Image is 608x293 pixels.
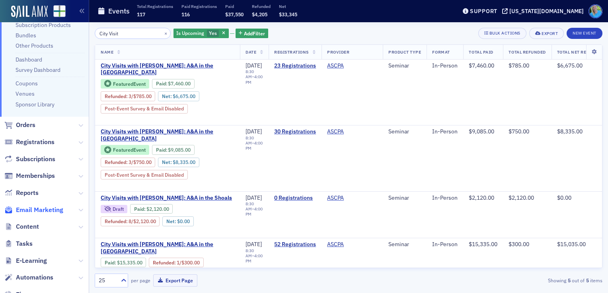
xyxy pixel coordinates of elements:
span: $15,035.00 [557,241,586,248]
a: City Visits with [PERSON_NAME]: A&A in the Shoals [101,195,234,202]
input: Search… [95,28,171,39]
span: $8,335.00 [173,159,195,165]
time: 4:00 PM [246,206,263,217]
span: Product Type [388,49,421,55]
span: $6,675.00 [173,93,195,99]
div: Net: $667500 [158,91,199,101]
div: Post-Event Survey [101,104,188,114]
span: City Visits with Mike Brand: A&A in the Shoals [101,195,234,202]
span: Is Upcoming [176,30,204,36]
a: Refunded [105,159,126,165]
span: : [156,81,168,87]
time: 8:30 AM [246,248,254,258]
span: $2,120.00 [146,206,169,212]
div: 25 [99,276,116,285]
span: $750.00 [133,159,152,165]
button: Export Page [153,274,197,287]
span: ASCPA [327,62,377,69]
div: Draft [101,205,127,213]
div: In-Person [432,241,458,248]
span: Email Marketing [16,206,63,214]
span: Orders [16,121,35,129]
a: 0 Registrations [274,195,316,202]
p: Refunded [252,4,271,9]
span: Subscriptions [16,155,55,164]
div: Net: $0 [162,216,193,226]
span: : [134,206,146,212]
span: : [156,147,168,153]
a: New Event [567,29,602,36]
span: $2,120.00 [133,218,156,224]
div: Paid: 31 - $908500 [152,145,195,154]
img: SailAMX [53,5,66,17]
span: Format [432,49,450,55]
a: Reports [4,189,39,197]
span: Registrations [16,138,55,146]
a: Automations [4,273,53,282]
a: Sponsor Library [16,101,55,108]
span: [DATE] [246,128,262,135]
a: E-Learning [4,256,47,265]
div: – [246,201,263,217]
a: Memberships [4,172,55,180]
button: AddFilter [236,29,268,39]
a: Subscription Products [16,21,71,29]
span: : [105,218,129,224]
a: 52 Registrations [274,241,316,248]
div: [US_STATE][DOMAIN_NAME] [509,8,584,15]
div: Featured Event [113,82,146,86]
div: Seminar [388,128,421,135]
a: Other Products [16,42,53,49]
a: Coupons [16,80,38,87]
div: Paid: 66 - $1533500 [101,258,146,267]
div: Refunded: 31 - $908500 [101,158,155,167]
a: View Homepage [48,5,66,19]
span: 116 [181,11,190,17]
a: City Visits with [PERSON_NAME]: A&A in the [GEOGRAPHIC_DATA] [101,62,234,76]
span: Memberships [16,172,55,180]
button: [US_STATE][DOMAIN_NAME] [502,8,587,14]
div: – [246,135,263,151]
div: – [246,248,263,264]
span: Add Filter [244,30,265,37]
a: 30 Registrations [274,128,316,135]
p: Net [279,4,297,9]
span: $300.00 [509,241,529,248]
time: 8:30 AM [246,69,254,79]
div: Net: $833500 [158,158,199,167]
a: ASCPA [327,62,344,69]
p: Paid [225,4,244,9]
a: ASCPA [327,241,344,248]
span: $2,120.00 [469,194,494,201]
span: $7,460.00 [469,62,494,69]
time: 8:30 AM [246,201,254,212]
span: $785.00 [509,62,529,69]
div: Featured Event [101,79,149,89]
span: $750.00 [509,128,529,135]
a: Tasks [4,239,33,248]
span: ASCPA [327,195,377,202]
span: ASCPA [327,128,377,135]
span: $0.00 [177,218,190,224]
span: Net : [162,93,173,99]
div: Bulk Actions [489,31,520,35]
span: $33,345 [279,11,297,17]
h1: Events [108,6,130,16]
a: Refunded [153,260,174,266]
span: Content [16,222,39,231]
a: Paid [156,81,166,87]
div: Refunded: 28 - $746000 [101,91,155,101]
a: 23 Registrations [274,62,316,69]
a: Orders [4,121,35,129]
span: $4,205 [252,11,267,17]
time: 4:00 PM [246,74,263,85]
div: Showing out of items [439,277,602,284]
div: Paid: 28 - $746000 [152,79,195,89]
img: SailAMX [11,6,48,18]
span: City Visits with Mike Brand: A&A in the River City [101,128,234,142]
span: $300.00 [181,260,200,266]
div: Seminar [388,195,421,202]
a: Paid [134,206,144,212]
a: Refunded [105,218,126,224]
